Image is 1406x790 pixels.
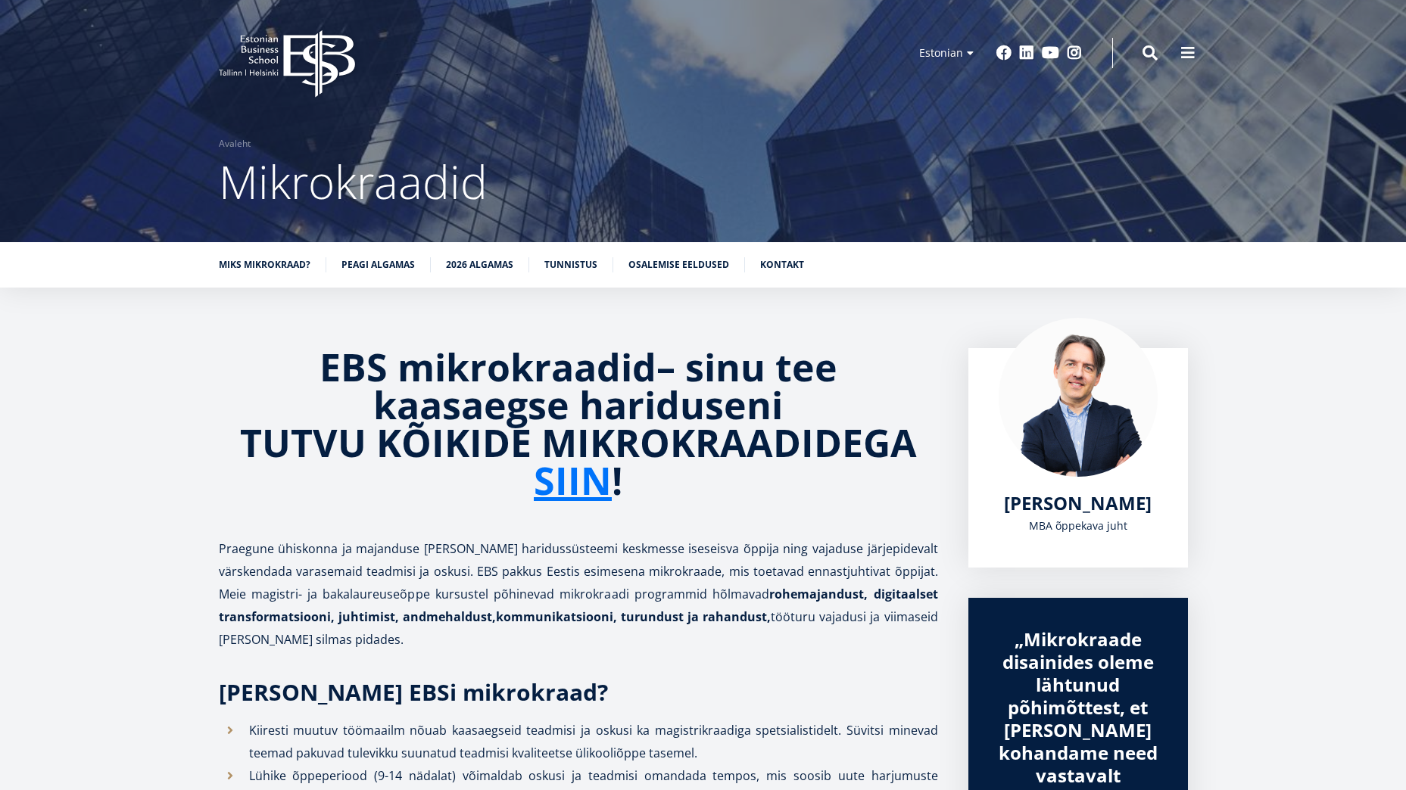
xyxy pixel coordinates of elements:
a: SIIN [534,462,612,499]
a: Tunnistus [544,257,597,272]
a: Miks mikrokraad? [219,257,310,272]
a: Youtube [1042,45,1059,61]
strong: [PERSON_NAME] EBSi mikrokraad? [219,676,608,708]
a: 2026 algamas [446,257,513,272]
strong: sinu tee kaasaegse hariduseni TUTVU KÕIKIDE MIKROKRAADIDEGA ! [240,341,917,506]
a: Instagram [1067,45,1082,61]
a: Linkedin [1019,45,1034,61]
span: [PERSON_NAME] [1004,490,1152,515]
a: Kontakt [760,257,804,272]
strong: EBS mikrokraadid [320,341,656,393]
span: Mikrokraadid [219,151,488,213]
div: MBA õppekava juht [999,515,1158,537]
strong: kommunikatsiooni, turundust ja rahandust, [496,608,771,625]
img: Marko Rillo [999,318,1158,477]
p: Praegune ühiskonna ja majanduse [PERSON_NAME] haridussüsteemi keskmesse iseseisva õppija ning vaj... [219,537,938,651]
a: Osalemise eeldused [628,257,729,272]
a: Peagi algamas [341,257,415,272]
a: Facebook [996,45,1012,61]
a: [PERSON_NAME] [1004,492,1152,515]
a: Avaleht [219,136,251,151]
strong: – [656,341,675,393]
p: Kiiresti muutuv töömaailm nõuab kaasaegseid teadmisi ja oskusi ka magistrikraadiga spetsialistide... [249,719,938,764]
